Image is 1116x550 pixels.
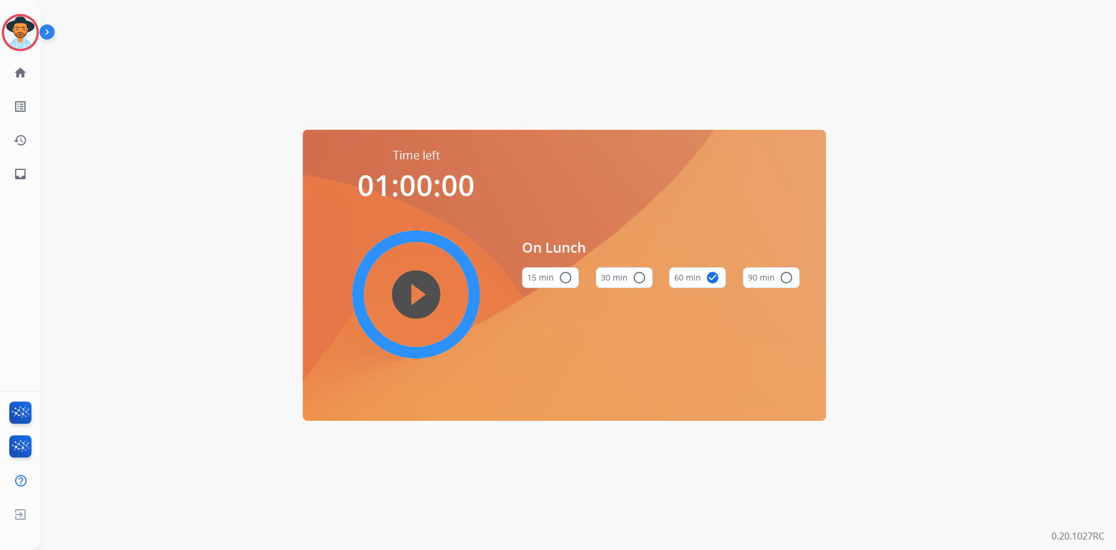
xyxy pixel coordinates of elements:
button: 60 min [669,267,726,288]
mat-icon: check_circle [706,271,720,285]
button: 15 min [522,267,579,288]
button: 90 min [743,267,800,288]
span: 01:00:00 [357,165,475,205]
span: On Lunch [522,237,800,258]
mat-icon: inbox [13,167,27,181]
mat-icon: radio_button_unchecked [632,271,646,285]
mat-icon: list_alt [13,100,27,113]
mat-icon: radio_button_unchecked [779,271,793,285]
mat-icon: radio_button_unchecked [559,271,573,285]
mat-icon: home [13,66,27,80]
button: 30 min [596,267,653,288]
mat-icon: play_circle_filled [409,288,423,301]
p: 0.20.1027RC [1051,529,1104,543]
span: Time left [393,147,440,164]
img: avatar [4,16,37,49]
mat-icon: history [13,133,27,147]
